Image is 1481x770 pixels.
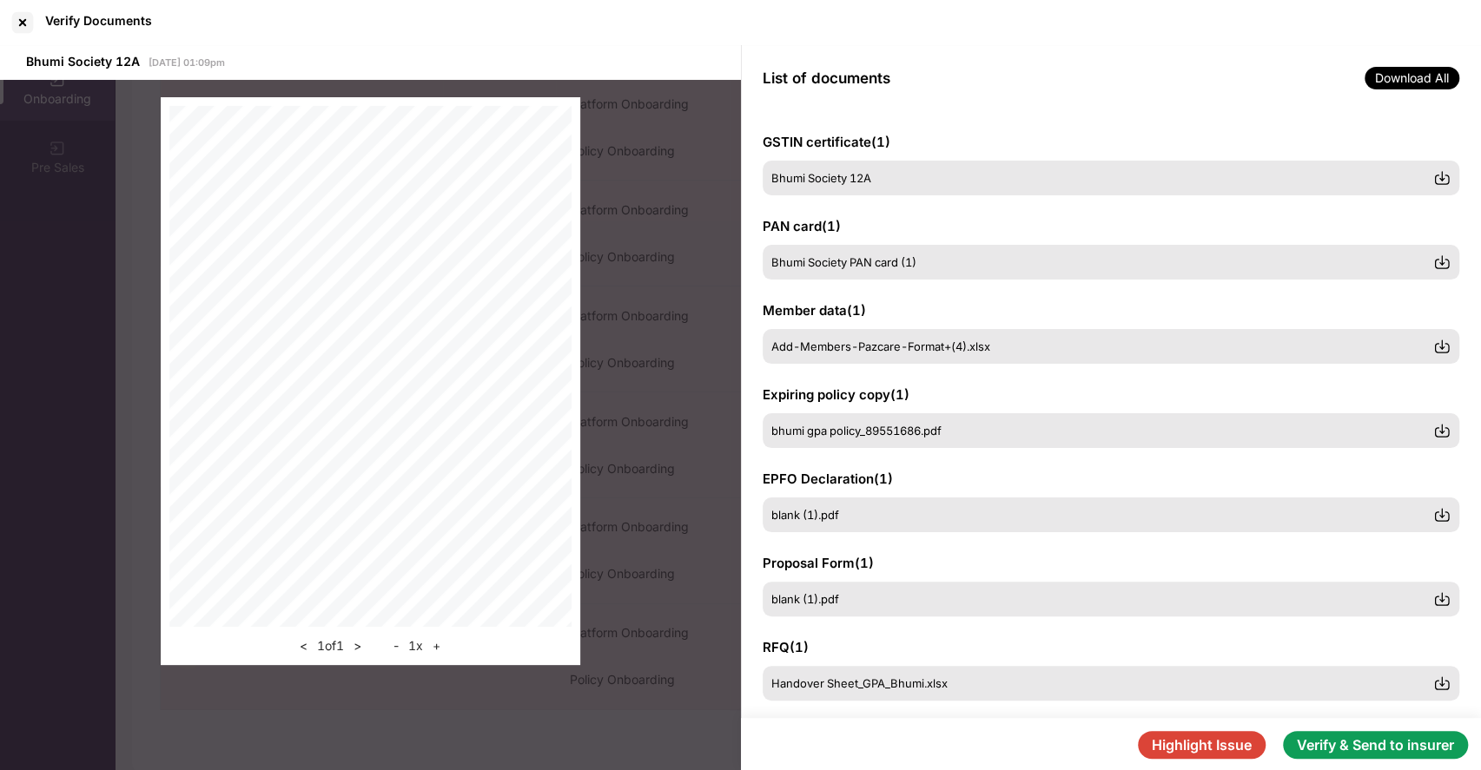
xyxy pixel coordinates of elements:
[427,635,446,656] button: +
[26,54,140,69] span: Bhumi Society 12A
[763,639,809,655] span: RFQ ( 1 )
[1433,253,1451,271] img: svg+xml;base64,PHN2ZyBpZD0iRG93bmxvYWQtMzJ4MzIiIHhtbG5zPSJodHRwOi8vd3d3LnczLm9yZy8yMDAwL3N2ZyIgd2...
[763,302,866,319] span: Member data ( 1 )
[763,555,874,571] span: Proposal Form ( 1 )
[1365,67,1459,89] span: Download All
[771,508,839,522] span: blank (1).pdf
[763,134,890,150] span: GSTIN certificate ( 1 )
[771,592,839,606] span: blank (1).pdf
[149,56,225,69] span: [DATE] 01:09pm
[763,386,909,403] span: Expiring policy copy ( 1 )
[1433,169,1451,187] img: svg+xml;base64,PHN2ZyBpZD0iRG93bmxvYWQtMzJ4MzIiIHhtbG5zPSJodHRwOi8vd3d3LnczLm9yZy8yMDAwL3N2ZyIgd2...
[771,255,916,269] span: Bhumi Society PAN card (1)
[388,635,404,656] button: -
[771,424,942,438] span: bhumi gpa policy_89551686.pdf
[1433,675,1451,692] img: svg+xml;base64,PHN2ZyBpZD0iRG93bmxvYWQtMzJ4MzIiIHhtbG5zPSJodHRwOi8vd3d3LnczLm9yZy8yMDAwL3N2ZyIgd2...
[294,635,367,656] div: 1 of 1
[771,676,948,690] span: Handover Sheet_GPA_Bhumi.xlsx
[771,171,871,185] span: Bhumi Society 12A
[1433,338,1451,355] img: svg+xml;base64,PHN2ZyBpZD0iRG93bmxvYWQtMzJ4MzIiIHhtbG5zPSJodHRwOi8vd3d3LnczLm9yZy8yMDAwL3N2ZyIgd2...
[294,635,313,656] button: <
[1433,422,1451,439] img: svg+xml;base64,PHN2ZyBpZD0iRG93bmxvYWQtMzJ4MzIiIHhtbG5zPSJodHRwOi8vd3d3LnczLm9yZy8yMDAwL3N2ZyIgd2...
[1433,590,1451,608] img: svg+xml;base64,PHN2ZyBpZD0iRG93bmxvYWQtMzJ4MzIiIHhtbG5zPSJodHRwOi8vd3d3LnczLm9yZy8yMDAwL3N2ZyIgd2...
[763,471,893,487] span: EPFO Declaration ( 1 )
[388,635,446,656] div: 1 x
[348,635,367,656] button: >
[771,339,990,353] span: Add-Members-Pazcare-Format+(4).xlsx
[1138,731,1266,759] button: Highlight Issue
[1433,506,1451,523] img: svg+xml;base64,PHN2ZyBpZD0iRG93bmxvYWQtMzJ4MzIiIHhtbG5zPSJodHRwOi8vd3d3LnczLm9yZy8yMDAwL3N2ZyIgd2...
[763,218,841,234] span: PAN card ( 1 )
[45,13,152,28] div: Verify Documents
[763,69,890,87] span: List of documents
[1283,731,1468,759] button: Verify & Send to insurer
